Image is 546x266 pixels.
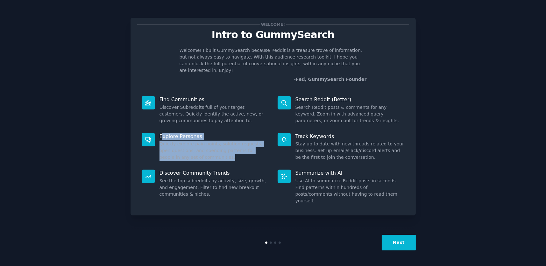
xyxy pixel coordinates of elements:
[160,133,269,140] p: Explore Personas
[294,76,367,83] div: -
[160,178,269,198] dd: See the top subreddits by activity, size, growth, and engagement. Filter to find new breakout com...
[160,170,269,176] p: Discover Community Trends
[160,96,269,103] p: Find Communities
[296,77,367,82] a: Fed, GummySearch Founder
[295,133,405,140] p: Track Keywords
[260,21,286,28] span: Welcome!
[295,96,405,103] p: Search Reddit (Better)
[295,104,405,124] dd: Search Reddit posts & comments for any keyword. Zoom in with advanced query parameters, or zoom o...
[295,178,405,204] dd: Use AI to summarize Reddit posts in seconds. Find patterns within hundreds of posts/comments with...
[137,29,409,40] p: Intro to GummySearch
[160,141,269,161] dd: Quickly explore pain points, solution requests, open questions, and spending patterns for people ...
[295,170,405,176] p: Summarize with AI
[382,235,416,250] button: Next
[160,104,269,124] dd: Discover Subreddits full of your target customers. Quickly identify the active, new, or growing c...
[180,47,367,74] p: Welcome! I built GummySearch because Reddit is a treasure trove of information, but not always ea...
[295,141,405,161] dd: Stay up to date with new threads related to your business. Set up email/slack/discord alerts and ...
